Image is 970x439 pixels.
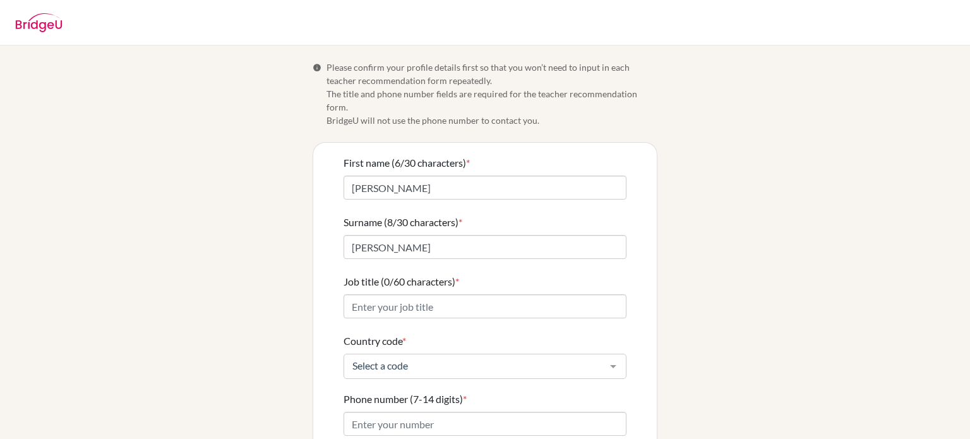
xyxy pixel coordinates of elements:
input: Enter your job title [344,294,626,318]
input: Enter your surname [344,235,626,259]
label: Surname (8/30 characters) [344,215,462,230]
label: Country code [344,334,406,349]
label: Phone number (7-14 digits) [344,392,467,407]
input: Enter your first name [344,176,626,200]
span: Please confirm your profile details first so that you won’t need to input in each teacher recomme... [326,61,657,127]
label: First name (6/30 characters) [344,155,470,171]
img: BridgeU logo [15,13,63,32]
span: Select a code [349,359,601,372]
input: Enter your number [344,412,626,436]
span: Info [313,63,321,72]
label: Job title (0/60 characters) [344,274,459,289]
